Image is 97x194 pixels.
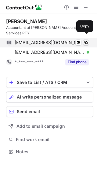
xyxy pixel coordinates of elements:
[17,109,40,114] span: Send email
[6,77,93,88] button: save-profile-one-click
[17,95,82,99] span: AI write personalized message
[16,137,91,142] span: Find work email
[6,106,93,117] button: Send email
[6,25,93,36] div: Accountant at [PERSON_NAME] Accounting Services PTY
[17,80,83,85] div: Save to List / ATS / CRM
[15,50,84,55] span: [EMAIL_ADDRESS][DOMAIN_NAME]
[6,4,43,11] img: ContactOut v5.3.10
[6,147,93,156] button: Notes
[6,135,93,144] button: Find work email
[15,40,84,45] span: [EMAIL_ADDRESS][DOMAIN_NAME]
[65,59,89,65] button: Reveal Button
[16,124,65,129] span: Add to email campaign
[6,92,93,102] button: AI write personalized message
[6,121,93,132] button: Add to email campaign
[16,149,91,154] span: Notes
[6,18,47,24] div: [PERSON_NAME]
